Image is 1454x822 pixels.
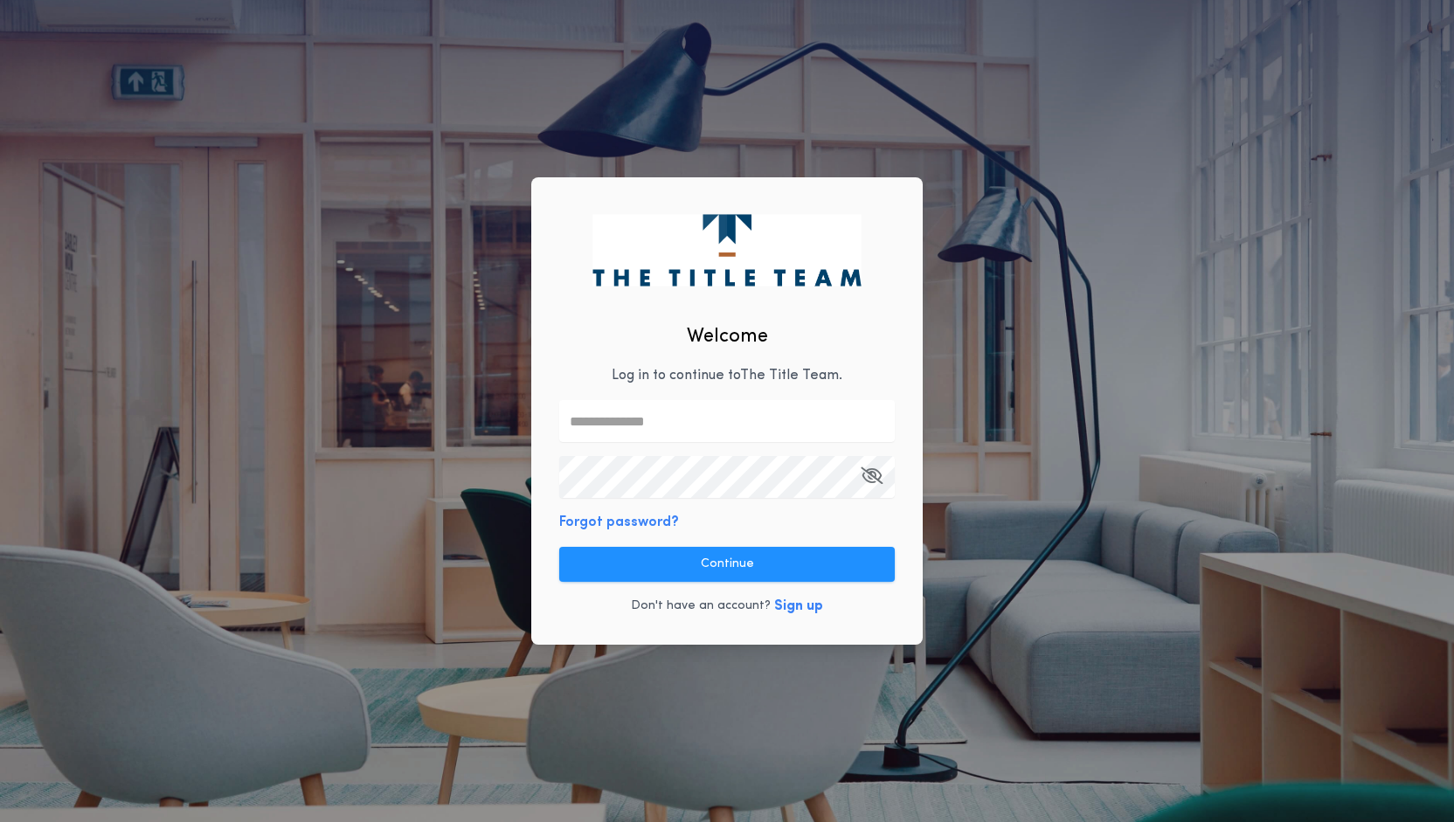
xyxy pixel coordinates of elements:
p: Don't have an account? [631,598,771,615]
button: Forgot password? [559,512,679,533]
p: Log in to continue to The Title Team . [612,365,842,386]
h2: Welcome [687,322,768,351]
button: Continue [559,547,895,582]
button: Sign up [774,596,823,617]
img: logo [592,214,861,286]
